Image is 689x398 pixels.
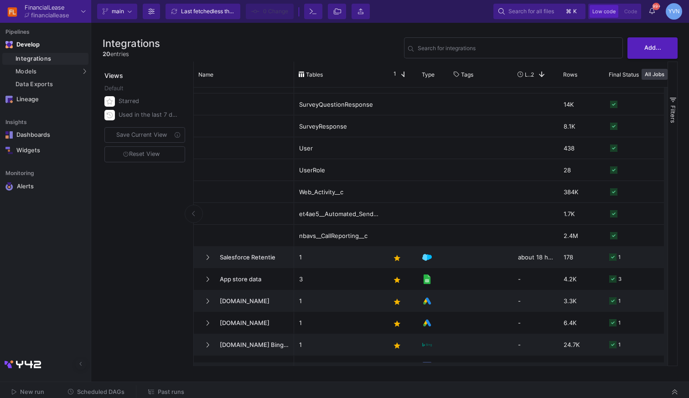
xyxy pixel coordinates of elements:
[299,116,380,137] div: SurveyResponse
[563,6,580,17] button: ⌘k
[194,202,294,224] div: Press SPACE to select this row.
[392,274,403,285] mat-icon: star
[158,388,184,395] span: Past runs
[16,96,76,103] div: Lineage
[422,71,435,78] span: Type
[559,159,604,181] div: 28
[299,247,380,268] p: 1
[513,356,559,377] div: -
[559,225,604,246] div: 2.4M
[97,4,137,19] button: main
[624,8,637,15] span: Code
[16,81,86,88] div: Data Exports
[16,41,30,48] div: Develop
[418,46,619,53] input: Search for name, tables, ...
[493,4,585,19] button: Search for all files⌘k
[25,5,69,10] div: FinancialLease
[194,159,294,181] div: Press SPACE to select this row.
[525,71,531,78] span: Last Used
[618,356,621,377] div: 1
[103,94,187,108] button: Starred
[103,50,160,58] div: entries
[116,131,167,138] span: Save Current View
[194,224,294,246] div: Press SPACE to select this row.
[16,147,76,154] div: Widgets
[214,356,289,377] span: [DOMAIN_NAME] Facebook Ads
[5,147,13,154] img: Navigation icon
[5,131,13,139] img: Navigation icon
[618,334,621,356] div: 1
[214,247,289,268] span: Salesforce Retentie
[103,51,110,57] span: 20
[392,296,403,307] mat-icon: star
[644,4,660,19] button: 99+
[299,312,380,334] p: 1
[5,96,13,103] img: Navigation icon
[422,362,432,372] img: Facebook Ads
[16,131,76,139] div: Dashboards
[194,137,294,159] div: Press SPACE to select this row.
[592,8,616,15] span: Low code
[112,5,124,18] span: main
[103,62,189,80] div: Views
[5,182,13,191] img: Navigation icon
[299,181,380,203] div: Web_Activity__c
[392,253,403,264] mat-icon: star
[559,93,604,115] div: 14K
[2,92,88,107] a: Navigation iconLineage
[181,5,236,18] div: Last fetched
[20,388,44,395] span: New run
[2,78,88,90] a: Data Exports
[198,71,213,78] span: Name
[669,105,677,123] span: Filters
[461,71,473,78] span: Tags
[653,3,660,10] span: 99+
[566,6,571,17] span: ⌘
[5,41,13,48] img: Navigation icon
[299,138,380,159] div: User
[563,71,577,78] span: Rows
[213,8,270,15] span: less than a minute ago
[16,68,37,75] span: Models
[666,3,682,20] div: YVN
[618,269,622,290] div: 3
[194,181,294,202] div: Press SPACE to select this row.
[392,340,403,351] mat-icon: star
[214,290,289,312] span: [DOMAIN_NAME]
[513,268,559,290] div: -
[214,312,289,334] span: [DOMAIN_NAME]
[422,343,432,347] img: Bing Ads
[422,274,432,284] img: [Legacy] Google Sheets
[17,182,76,191] div: Alerts
[104,146,185,162] button: Reset View
[104,127,185,143] button: Save Current View
[390,70,396,78] span: 1
[531,71,534,78] span: 2
[513,334,559,356] div: -
[31,12,69,18] div: financiallease
[306,71,323,78] span: Tables
[299,334,380,356] p: 1
[559,137,604,159] div: 438
[119,108,180,122] div: Used in the last 7 days
[618,247,621,268] div: 1
[508,5,554,18] span: Search for all files
[559,203,604,224] div: 1.7K
[2,53,88,65] a: Integrations
[214,334,289,356] span: [DOMAIN_NAME] Bing Ads
[559,356,604,377] div: 27.7K
[2,128,88,142] a: Navigation iconDashboards
[299,203,380,225] div: et4ae5__Automated_Send__c
[77,388,124,395] span: Scheduled DAGs
[422,253,432,262] img: Salesforce
[590,5,618,18] button: Low code
[2,179,88,194] a: Navigation iconAlerts
[5,5,19,18] img: GqBB3sYz5Cjd0wdlerL82zSOkAwI3ybqdSLWwX09.png
[573,6,577,17] span: k
[299,356,380,377] p: 1
[16,55,86,62] div: Integrations
[392,318,403,329] mat-icon: star
[622,5,640,18] button: Code
[2,37,88,52] mat-expansion-panel-header: Navigation iconDevelop
[559,312,604,334] div: 6.4K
